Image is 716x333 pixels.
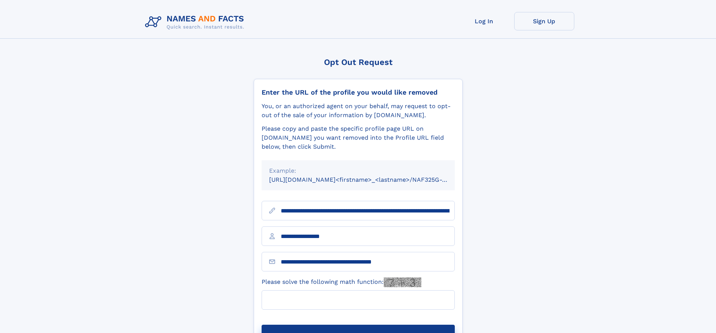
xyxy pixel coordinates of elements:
[262,88,455,96] div: Enter the URL of the profile you would like removed
[514,12,574,30] a: Sign Up
[269,176,469,183] small: [URL][DOMAIN_NAME]<firstname>_<lastname>/NAF325G-xxxxxxxx
[269,166,447,175] div: Example:
[262,277,421,287] label: Please solve the following math function:
[254,57,463,67] div: Opt Out Request
[142,12,250,32] img: Logo Names and Facts
[262,124,455,151] div: Please copy and paste the specific profile page URL on [DOMAIN_NAME] you want removed into the Pr...
[262,102,455,120] div: You, or an authorized agent on your behalf, may request to opt-out of the sale of your informatio...
[454,12,514,30] a: Log In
